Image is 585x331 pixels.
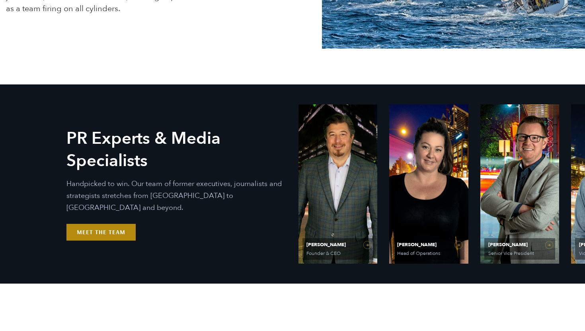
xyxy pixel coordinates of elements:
[306,242,369,247] span: [PERSON_NAME]
[488,251,550,256] span: Senior Vice President
[488,242,551,247] span: [PERSON_NAME]
[66,127,287,172] h2: PR Experts & Media Specialists
[66,224,136,241] a: Meet the Team
[397,251,458,256] span: Head of Operations
[389,104,468,264] a: View Bio for Olivia Gardner
[397,242,460,247] span: [PERSON_NAME]
[298,104,377,264] a: View Bio for Ethan Parker
[480,104,559,264] a: View Bio for Matt Grant
[66,178,287,214] p: Handpicked to win. Our team of former executives, journalists and strategists stretches from [GEO...
[306,251,368,256] span: Founder & CEO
